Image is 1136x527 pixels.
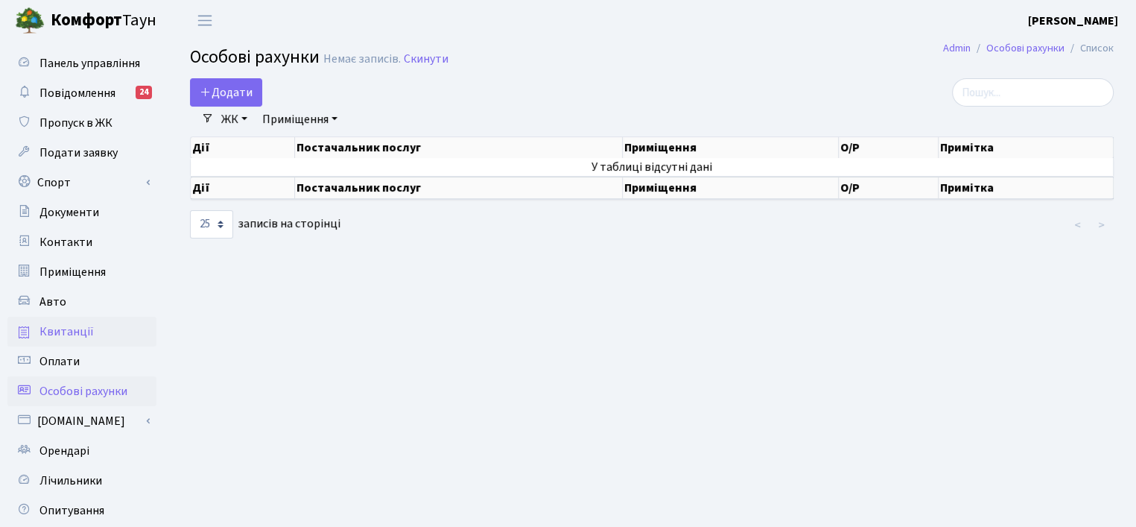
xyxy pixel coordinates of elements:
[186,8,223,33] button: Переключити навігацію
[39,55,140,72] span: Панель управління
[7,257,156,287] a: Приміщення
[7,317,156,347] a: Квитанції
[191,177,295,199] th: Дії
[39,264,106,280] span: Приміщення
[1064,40,1114,57] li: Список
[51,8,156,34] span: Таун
[952,78,1114,107] input: Пошук...
[7,198,156,227] a: Документи
[39,115,112,131] span: Пропуск в ЖК
[39,294,66,310] span: Авто
[295,137,623,158] th: Постачальник послуг
[7,496,156,526] a: Опитування
[623,137,839,158] th: Приміщення
[39,145,118,161] span: Подати заявку
[39,502,104,519] span: Опитування
[7,347,156,376] a: Оплати
[921,33,1136,64] nav: breadcrumb
[7,466,156,496] a: Лічильники
[136,86,152,99] div: 24
[190,44,320,70] span: Особові рахунки
[39,443,89,459] span: Орендарі
[51,8,122,32] b: Комфорт
[39,353,80,370] span: Оплати
[190,78,262,107] a: Додати
[39,383,127,400] span: Особові рахунки
[39,85,115,101] span: Повідомлення
[943,40,971,56] a: Admin
[7,227,156,257] a: Контакти
[839,137,939,158] th: О/Р
[190,210,233,239] select: записів на сторінці
[256,107,343,132] a: Приміщення
[191,137,295,158] th: Дії
[7,78,156,108] a: Повідомлення24
[623,177,839,199] th: Приміщення
[7,168,156,198] a: Спорт
[39,204,99,221] span: Документи
[1028,13,1118,29] b: [PERSON_NAME]
[200,84,253,101] span: Додати
[323,52,401,66] div: Немає записів.
[39,234,92,250] span: Контакти
[191,158,1114,176] td: У таблиці відсутні дані
[7,138,156,168] a: Подати заявку
[986,40,1064,56] a: Особові рахунки
[39,473,102,489] span: Лічильники
[7,108,156,138] a: Пропуск в ЖК
[7,287,156,317] a: Авто
[939,137,1114,158] th: Примітка
[7,436,156,466] a: Орендарі
[215,107,253,132] a: ЖК
[939,177,1114,199] th: Примітка
[295,177,623,199] th: Постачальник послуг
[7,406,156,436] a: [DOMAIN_NAME]
[839,177,939,199] th: О/Р
[190,210,340,239] label: записів на сторінці
[7,376,156,406] a: Особові рахунки
[15,6,45,36] img: logo.png
[1028,12,1118,30] a: [PERSON_NAME]
[404,52,448,66] a: Скинути
[7,48,156,78] a: Панель управління
[39,324,94,340] span: Квитанції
